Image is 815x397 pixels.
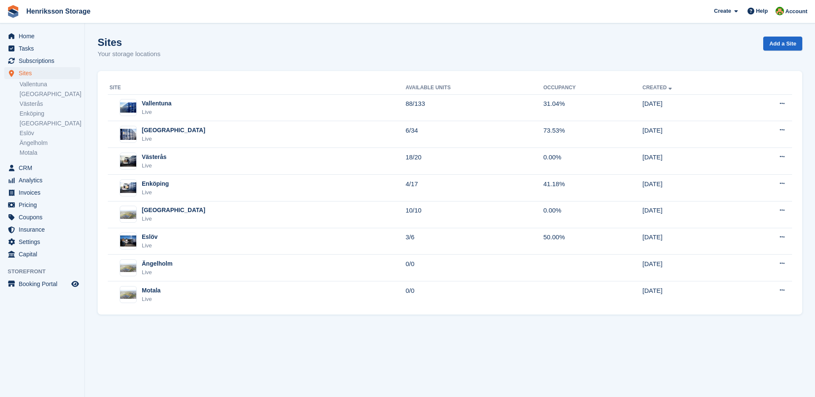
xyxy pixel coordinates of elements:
[19,199,70,211] span: Pricing
[120,156,136,167] img: Image of Västerås site
[642,85,673,91] a: Created
[4,199,80,211] a: menu
[98,37,160,48] h1: Sites
[543,175,643,201] td: 41.18%
[4,67,80,79] a: menu
[20,80,80,88] a: Vallentuna
[142,241,157,250] div: Live
[543,201,643,228] td: 0.00%
[142,99,171,108] div: Vallentuna
[405,255,543,281] td: 0/0
[776,7,784,15] img: Mikael Holmström
[405,148,543,175] td: 18/20
[120,182,136,193] img: Image of Enköping site
[20,100,80,108] a: Västerås
[19,211,70,223] span: Coupons
[142,233,157,241] div: Eslöv
[405,94,543,121] td: 88/133
[19,224,70,235] span: Insurance
[543,228,643,255] td: 50.00%
[70,279,80,289] a: Preview store
[642,148,737,175] td: [DATE]
[4,278,80,290] a: menu
[8,267,84,276] span: Storefront
[405,121,543,148] td: 6/34
[642,255,737,281] td: [DATE]
[19,187,70,198] span: Invoices
[4,248,80,260] a: menu
[4,30,80,42] a: menu
[142,206,205,215] div: [GEOGRAPHIC_DATA]
[142,268,172,277] div: Live
[785,7,807,16] span: Account
[142,135,205,143] div: Live
[405,201,543,228] td: 10/10
[543,81,643,95] th: Occupancy
[642,281,737,308] td: [DATE]
[642,201,737,228] td: [DATE]
[19,162,70,174] span: CRM
[4,162,80,174] a: menu
[543,121,643,148] td: 73.53%
[19,236,70,248] span: Settings
[142,179,169,188] div: Enköping
[142,108,171,116] div: Live
[642,94,737,121] td: [DATE]
[19,278,70,290] span: Booking Portal
[120,102,136,113] img: Image of Vallentuna site
[20,129,80,137] a: Eslöv
[19,43,70,54] span: Tasks
[543,148,643,175] td: 0.00%
[19,30,70,42] span: Home
[142,295,160,303] div: Live
[405,81,543,95] th: Available Units
[142,188,169,197] div: Live
[763,37,802,51] a: Add a Site
[19,55,70,67] span: Subscriptions
[7,5,20,18] img: stora-icon-8386f47178a22dfd0bd8f6a31ec36ba5ce8667c1dd55bd0f319d3a0aa187defe.svg
[405,281,543,308] td: 0/0
[642,121,737,148] td: [DATE]
[142,259,172,268] div: Ängelholm
[405,175,543,201] td: 4/17
[4,236,80,248] a: menu
[20,110,80,118] a: Enköping
[142,215,205,223] div: Live
[19,174,70,186] span: Analytics
[19,67,70,79] span: Sites
[4,174,80,186] a: menu
[4,187,80,198] a: menu
[142,286,160,295] div: Motala
[19,248,70,260] span: Capital
[756,7,768,15] span: Help
[142,126,205,135] div: [GEOGRAPHIC_DATA]
[120,290,136,299] img: Image of Motala site
[120,264,136,272] img: Image of Ängelholm site
[714,7,731,15] span: Create
[4,211,80,223] a: menu
[23,4,94,18] a: Henriksson Storage
[642,175,737,201] td: [DATE]
[20,90,80,98] a: [GEOGRAPHIC_DATA]
[20,139,80,147] a: Ängelholm
[142,153,166,162] div: Västerås
[120,210,136,219] img: Image of Kristianstad site
[642,228,737,255] td: [DATE]
[120,129,136,140] img: Image of Halmstad site
[20,119,80,128] a: [GEOGRAPHIC_DATA]
[120,235,136,247] img: Image of Eslöv site
[405,228,543,255] td: 3/6
[4,224,80,235] a: menu
[543,94,643,121] td: 31.04%
[4,55,80,67] a: menu
[4,43,80,54] a: menu
[98,49,160,59] p: Your storage locations
[142,162,166,170] div: Live
[20,149,80,157] a: Motala
[108,81,405,95] th: Site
